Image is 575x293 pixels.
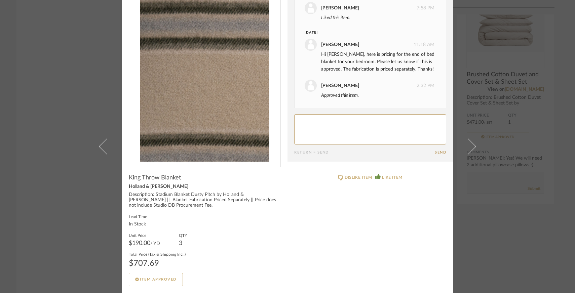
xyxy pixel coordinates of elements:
[129,214,147,219] label: Lead Time
[140,278,177,281] span: Item Approved
[321,41,359,48] div: [PERSON_NAME]
[179,233,187,238] label: QTY
[382,174,402,181] div: LIKE ITEM
[129,273,183,286] button: Item Approved
[321,51,434,73] div: Hi [PERSON_NAME], here is pricing for the end of bed blanket for your bedroom. Please let us know...
[305,30,422,35] div: [DATE]
[129,184,281,190] div: Holland & [PERSON_NAME]
[129,251,186,257] label: Total Price (Tax & Shipping Incl.)
[305,2,434,14] div: 7:58 PM
[321,14,434,22] div: Liked this item.
[321,92,434,99] div: Approved this item.
[129,233,160,238] label: Unit Price
[129,222,147,227] div: In Stock
[129,192,281,208] div: Description: Stadium Blanket Dusty Pitch by Holland & [PERSON_NAME] || Blanket Fabrication Priced...
[321,4,359,12] div: [PERSON_NAME]
[305,39,434,51] div: 11:18 AM
[129,259,186,267] div: $707.69
[321,82,359,89] div: [PERSON_NAME]
[129,174,181,181] span: King Throw Blanket
[129,240,150,246] span: $190.00
[179,241,187,246] div: 3
[294,150,435,155] div: Return = Send
[435,150,446,155] button: Send
[150,241,160,246] span: / YD
[305,80,434,92] div: 2:32 PM
[345,174,372,181] div: DISLIKE ITEM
